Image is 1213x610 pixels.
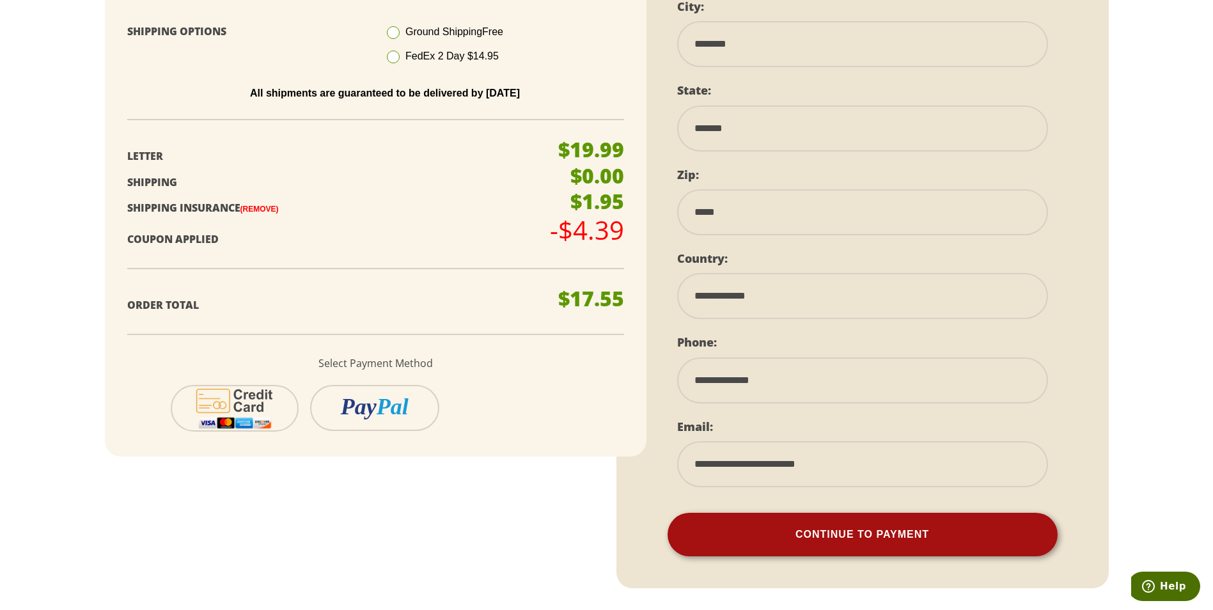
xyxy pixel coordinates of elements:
[668,513,1058,556] button: Continue To Payment
[677,251,728,266] label: Country:
[341,394,377,419] i: Pay
[677,167,699,182] label: Zip:
[127,230,538,249] p: Coupon Applied
[405,51,499,61] span: FedEx 2 Day $14.95
[677,419,713,434] label: Email:
[127,296,538,315] p: Order Total
[558,288,624,309] p: $17.55
[127,354,624,373] p: Select Payment Method
[188,386,282,430] img: cc-icon-2.svg
[240,205,279,214] a: (Remove)
[310,385,439,431] button: PayPal
[1131,572,1200,604] iframe: Opens a widget where you can find more information
[482,26,503,37] span: Free
[137,88,634,99] p: All shipments are guaranteed to be delivered by [DATE]
[570,166,624,186] p: $0.00
[558,139,624,160] p: $19.99
[127,173,538,192] p: Shipping
[127,22,366,41] p: Shipping Options
[677,334,717,350] label: Phone:
[570,191,624,212] p: $1.95
[677,82,711,98] label: State:
[377,394,409,419] i: Pal
[550,217,624,243] p: -$4.39
[405,26,503,37] span: Ground Shipping
[127,147,538,166] p: Letter
[127,199,538,217] p: Shipping Insurance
